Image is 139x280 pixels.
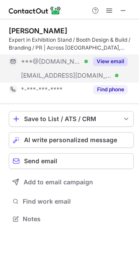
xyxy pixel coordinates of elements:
[24,158,57,165] span: Send email
[9,5,61,16] img: ContactOut v5.3.10
[93,57,128,66] button: Reveal Button
[9,195,134,208] button: Find work email
[23,215,130,223] span: Notes
[9,153,134,169] button: Send email
[24,115,118,122] div: Save to List / ATS / CRM
[9,26,67,35] div: [PERSON_NAME]
[9,213,134,225] button: Notes
[9,132,134,148] button: AI write personalized message
[93,85,128,94] button: Reveal Button
[24,179,93,186] span: Add to email campaign
[9,36,134,52] div: Expert in Exhibition Stand / Booth Design & Build / Branding / PR | Across [GEOGRAPHIC_DATA], [GE...
[21,57,81,65] span: ***@[DOMAIN_NAME]
[9,174,134,190] button: Add to email campaign
[23,197,130,205] span: Find work email
[24,136,117,144] span: AI write personalized message
[9,111,134,127] button: save-profile-one-click
[21,72,112,79] span: [EMAIL_ADDRESS][DOMAIN_NAME]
